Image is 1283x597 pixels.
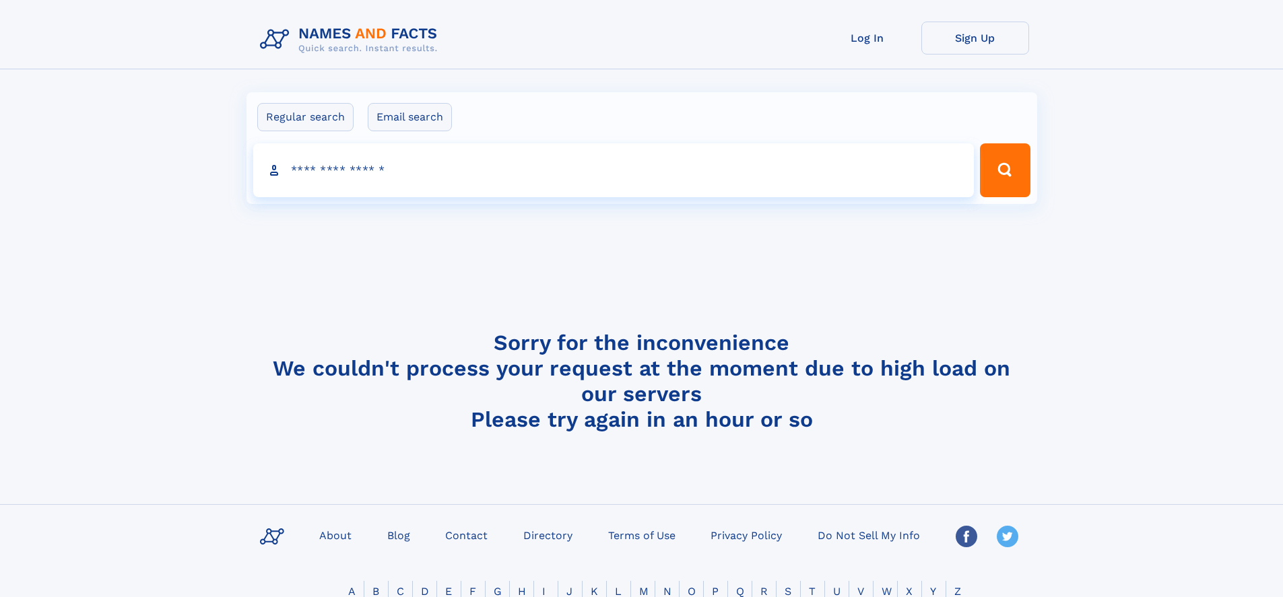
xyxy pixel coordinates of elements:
a: Contact [440,525,493,545]
a: Directory [518,525,578,545]
button: Search Button [980,143,1030,197]
img: Facebook [956,526,977,547]
a: Do Not Sell My Info [812,525,925,545]
a: Terms of Use [603,525,681,545]
label: Regular search [257,103,354,131]
img: Twitter [997,526,1018,547]
a: Sign Up [921,22,1029,55]
a: About [314,525,357,545]
h4: Sorry for the inconvenience We couldn't process your request at the moment due to high load on ou... [255,330,1029,432]
label: Email search [368,103,452,131]
a: Blog [382,525,416,545]
a: Privacy Policy [705,525,787,545]
a: Log In [814,22,921,55]
input: search input [253,143,975,197]
img: Logo Names and Facts [255,22,449,58]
